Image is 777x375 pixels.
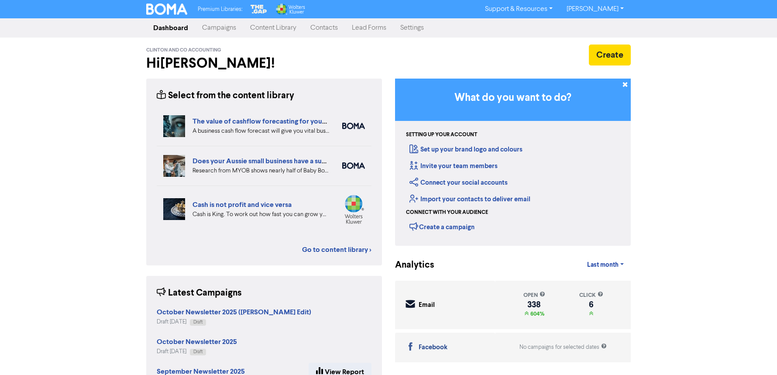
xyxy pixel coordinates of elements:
img: BOMA Logo [146,3,187,15]
div: click [579,291,603,299]
iframe: Chat Widget [733,333,777,375]
div: No campaigns for selected dates [519,343,607,351]
div: Select from the content library [157,89,294,103]
a: October Newsletter 2025 [157,339,237,346]
div: Setting up your account [406,131,477,139]
div: Draft [DATE] [157,318,311,326]
span: Premium Libraries: [198,7,242,12]
span: Clinton and Co Accounting [146,47,221,53]
a: The value of cashflow forecasting for your business [193,117,353,126]
div: Create a campaign [409,220,474,233]
div: Email [419,300,435,310]
a: Cash is not profit and vice versa [193,200,292,209]
img: The Gap [249,3,268,15]
a: October Newsletter 2025 ([PERSON_NAME] Edit) [157,309,311,316]
a: Support & Resources [478,2,560,16]
img: boma [342,162,365,169]
a: Dashboard [146,19,195,37]
a: Content Library [243,19,303,37]
span: Draft [193,320,203,324]
a: Campaigns [195,19,243,37]
a: Invite your team members [409,162,498,170]
a: [PERSON_NAME] [560,2,631,16]
a: Go to content library > [302,244,371,255]
img: Wolters Kluwer [275,3,305,15]
div: Draft [DATE] [157,347,237,356]
div: Analytics [395,258,423,272]
strong: October Newsletter 2025 [157,337,237,346]
a: Last month [580,256,631,274]
div: Facebook [419,343,447,353]
h2: Hi [PERSON_NAME] ! [146,55,382,72]
div: Getting Started in BOMA [395,79,631,246]
img: wolterskluwer [342,195,365,224]
span: Draft [193,350,203,354]
a: Contacts [303,19,345,37]
div: A business cash flow forecast will give you vital business intelligence to help you scenario-plan... [193,127,329,136]
img: boma_accounting [342,123,365,129]
a: Settings [393,19,431,37]
div: Research from MYOB shows nearly half of Baby Boomer business owners are planning to exit in the n... [193,166,329,175]
strong: October Newsletter 2025 ([PERSON_NAME] Edit) [157,308,311,317]
a: Set up your brand logo and colours [409,145,523,154]
a: Connect your social accounts [409,179,508,187]
span: 604% [529,310,544,317]
div: open [523,291,545,299]
a: Does your Aussie small business have a succession plan? [193,157,368,165]
div: 338 [523,301,545,308]
a: Import your contacts to deliver email [409,195,530,203]
div: Cash is King. To work out how fast you can grow your business, you need to look at your projected... [193,210,329,219]
h3: What do you want to do? [408,92,618,104]
div: Connect with your audience [406,209,488,217]
a: Lead Forms [345,19,393,37]
div: 6 [579,301,603,308]
span: Last month [587,261,619,269]
div: Latest Campaigns [157,286,242,300]
button: Create [589,45,631,65]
